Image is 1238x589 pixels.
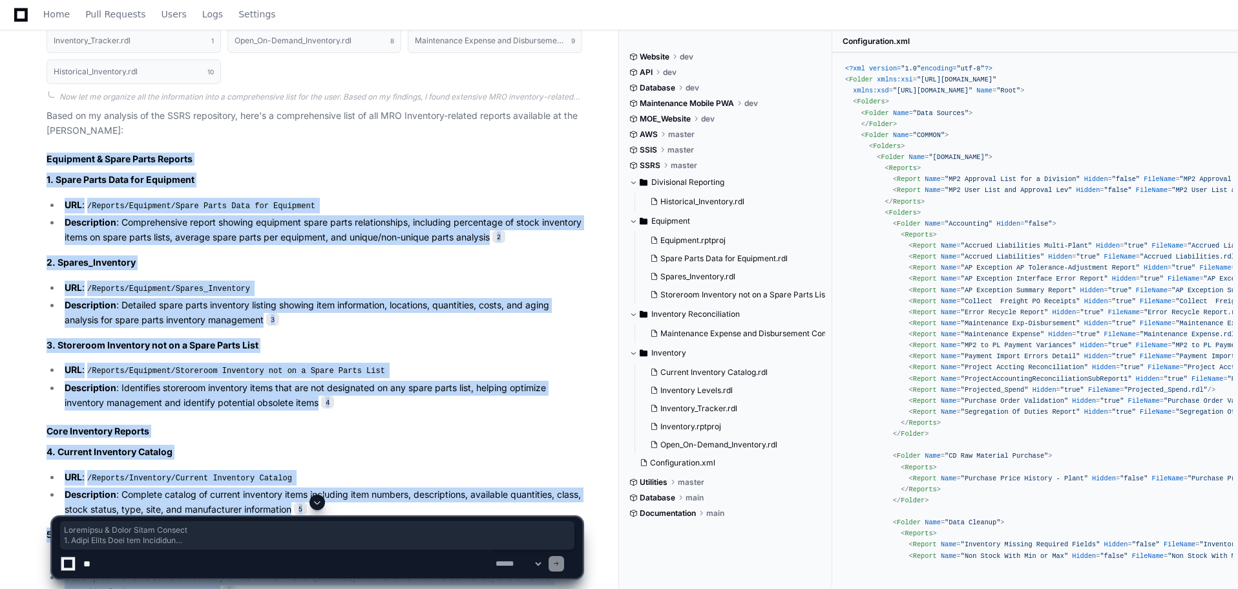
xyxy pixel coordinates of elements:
span: </ > [893,430,929,438]
span: "CD Raw Material Purchase" [945,452,1048,460]
span: Hidden [1076,186,1100,194]
span: Report [913,475,937,482]
span: Inventory Reconciliation [651,309,740,319]
span: < > [901,464,936,471]
span: FileName [1136,286,1168,294]
div: Now let me organize all the information into a comprehensive list for the user. Based on my findi... [59,92,582,102]
span: </ > [885,198,925,206]
button: Open_On-Demand_Inventory.rdl8 [227,28,402,53]
strong: 4. Current Inventory Catalog [47,446,173,457]
span: Storeroom Inventory not on a Spare Parts List.rdl [660,290,839,300]
button: Inventory_Tracker.rdl [645,400,815,418]
span: Pull Requests [85,10,145,18]
span: Report [913,363,937,371]
span: Folders [873,142,901,150]
button: Current Inventory Catalog.rdl [645,363,815,381]
strong: Description [65,382,116,393]
span: MOE_Website [640,114,691,124]
button: Equipment.rptproj [645,231,825,250]
span: Name [925,186,941,194]
button: Configuration.xml [635,454,815,472]
span: Name [941,397,957,405]
span: 10 [207,67,214,77]
span: "Project Accting Reconciliation" [961,363,1088,371]
span: "true" [1171,264,1195,272]
span: Users [162,10,187,18]
span: Report [913,386,937,394]
span: Report [913,319,937,327]
span: Name [925,175,941,183]
button: Maintenance Expense and Disbursement Combined Report.rdl9 [408,28,582,53]
span: "Payment Import Errors Detail" [961,352,1080,360]
span: "Accrued Liabilities" [961,253,1044,261]
span: Name [941,253,957,261]
span: "[DOMAIN_NAME]" [929,153,988,161]
span: "Error Recycle Report" [961,308,1049,316]
span: Hidden [1084,319,1108,327]
span: 1 [211,36,214,46]
span: dev [680,52,693,62]
span: FileName [1140,408,1171,416]
strong: 3. Storeroom Inventory not on a Spare Parts List [47,339,258,350]
span: < = = > [893,220,1056,228]
span: dev [686,83,699,93]
span: master [667,145,694,155]
h2: Core Inventory Reports [47,425,582,438]
span: Name [925,452,941,460]
li: : [61,363,582,378]
span: < > [885,164,921,172]
li: : Identifies storeroom inventory items that are not designated on any spare parts list, helping o... [61,381,582,411]
span: Configuration.xml [843,36,910,47]
strong: URL [65,282,82,293]
code: /Reports/Equipment/Spare Parts Data for Equipment [85,200,318,212]
button: Historical_Inventory.rdl [645,193,815,211]
span: "true" [1060,386,1084,394]
span: "true" [1112,352,1136,360]
span: Reports [889,164,917,172]
span: Utilities [640,477,667,487]
span: "AP Exception Summary Report" [961,286,1076,294]
span: Name [941,319,957,327]
span: Hidden [1144,264,1168,272]
span: Reports [909,419,937,427]
button: Inventory [629,343,823,363]
button: Divisional Reporting [629,172,823,193]
span: < = = = /> [909,386,1216,394]
span: Name [941,286,957,294]
span: Report [913,330,937,338]
span: Report [913,408,937,416]
span: FileName [1140,352,1171,360]
h1: Historical_Inventory.rdl [54,68,138,76]
span: Hidden [1136,375,1160,383]
span: dev [744,98,758,109]
span: < = > [893,452,1052,460]
span: "MP2 User List and Approval Lev" [945,186,1072,194]
span: Home [43,10,70,18]
span: SSIS [640,145,657,155]
span: "false" [1120,475,1148,482]
button: Spares_Inventory.rdl [645,268,825,286]
p: Based on my analysis of the SSRS repository, here's a comprehensive list of all MRO Inventory-rel... [47,109,582,138]
span: Folder [865,131,889,139]
span: Report [913,253,937,261]
span: Folder [897,452,921,460]
span: Hidden [1084,352,1108,360]
span: FileName [1104,253,1136,261]
span: Reports [909,486,937,493]
span: Equipment [651,216,690,226]
span: Report [913,352,937,360]
span: 3 [266,313,279,326]
span: master [668,129,695,140]
span: "Accrued Liabilities Multi-Plant" [961,242,1092,250]
span: < = > [877,153,992,161]
span: "Segregation Of Duties Report" [961,408,1080,416]
span: "AP Exception AP Tolerance-Adjustment Report" [961,264,1140,272]
span: Hidden [1072,397,1096,405]
span: Name [941,308,957,316]
span: "true" [1164,375,1188,383]
span: "false" [1024,220,1052,228]
code: /Reports/Equipment/Storeroom Inventory not on a Spare Parts List [85,365,388,377]
span: < = = = > [845,76,1024,94]
span: "Accounting" [945,220,992,228]
span: Inventory.rptproj [660,422,721,432]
